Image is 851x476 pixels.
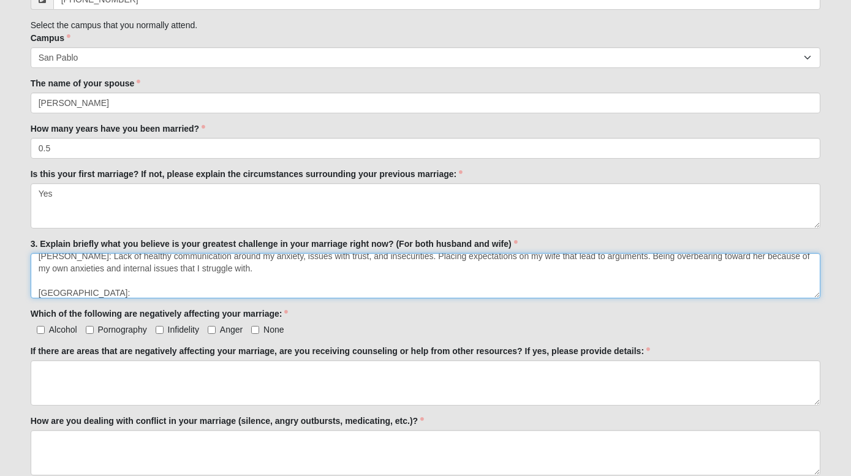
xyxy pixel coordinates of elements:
span: Pornography [98,325,147,334]
input: None [251,326,259,334]
span: Alcohol [49,325,77,334]
label: How many years have you been married? [31,123,205,135]
span: None [263,325,284,334]
span: Anger [220,325,243,334]
label: If there are areas that are negatively affecting your marriage, are you receiving counseling or h... [31,345,650,357]
label: The name of your spouse [31,77,141,89]
input: Infidelity [156,326,164,334]
input: Alcohol [37,326,45,334]
input: Pornography [86,326,94,334]
label: Is this your first marriage? If not, please explain the circumstances surrounding your previous m... [31,168,463,180]
input: Anger [208,326,216,334]
span: Infidelity [168,325,199,334]
label: Campus [31,32,70,44]
label: Which of the following are negatively affecting your marriage: [31,308,289,320]
label: 3. Explain briefly what you believe is your greatest challenge in your marriage right now? (For b... [31,238,518,250]
label: How are you dealing with conflict in your marriage (silence, angry outbursts, medicating, etc.)? [31,415,424,427]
